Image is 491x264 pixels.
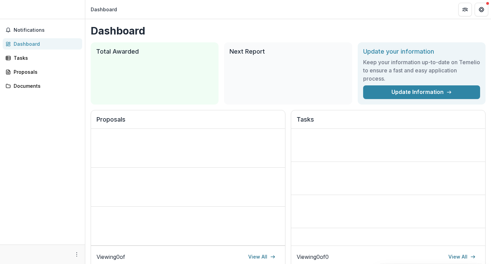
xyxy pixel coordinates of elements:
[91,25,486,37] h1: Dashboard
[14,54,77,61] div: Tasks
[96,116,280,129] h2: Proposals
[3,66,82,78] a: Proposals
[14,40,77,47] div: Dashboard
[3,52,82,64] a: Tasks
[297,116,480,129] h2: Tasks
[244,251,280,262] a: View All
[458,3,472,16] button: Partners
[96,253,125,261] p: Viewing 0 of
[73,250,81,259] button: More
[444,251,480,262] a: View All
[88,4,120,14] nav: breadcrumb
[3,80,82,92] a: Documents
[91,6,117,13] div: Dashboard
[363,48,480,55] h2: Update your information
[363,85,480,99] a: Update Information
[14,27,79,33] span: Notifications
[3,38,82,50] a: Dashboard
[14,68,77,75] div: Proposals
[96,48,213,55] h2: Total Awarded
[363,58,480,83] h3: Keep your information up-to-date on Temelio to ensure a fast and easy application process.
[3,25,82,36] button: Notifications
[14,82,77,89] div: Documents
[475,3,488,16] button: Get Help
[229,48,346,55] h2: Next Report
[297,253,329,261] p: Viewing 0 of 0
